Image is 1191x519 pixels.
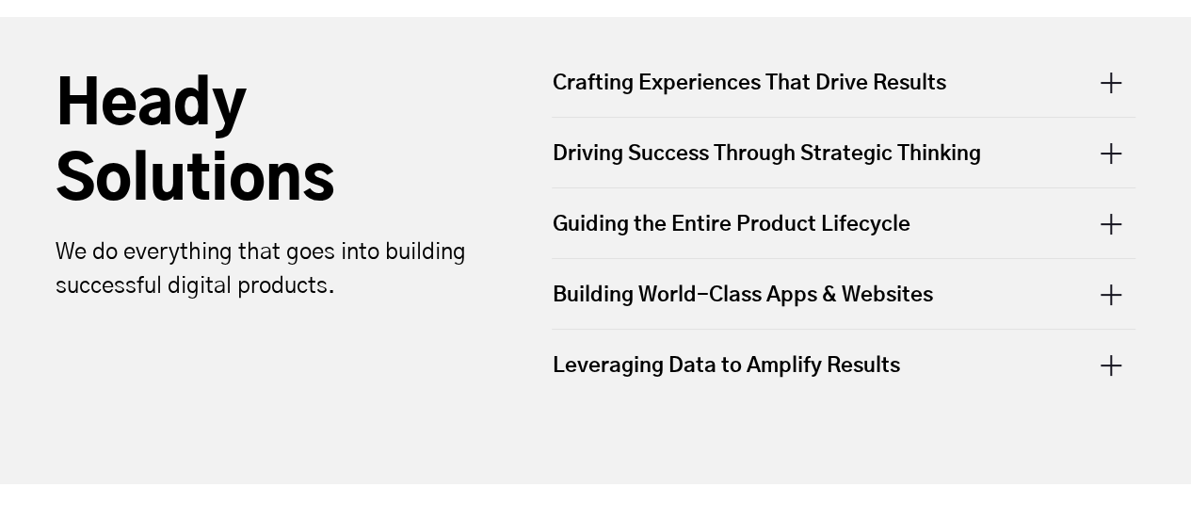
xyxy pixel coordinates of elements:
div: Building World-Class Apps & Websites [552,259,1135,329]
div: Guiding the Entire Product Lifecycle [552,188,1135,258]
p: We do everything that goes into building successful digital products. [56,235,479,303]
h2: Heady Solutions [56,69,479,219]
div: Crafting Experiences That Drive Results [552,69,1135,117]
div: Driving Success Through Strategic Thinking [552,118,1135,187]
div: Leveraging Data to Amplify Results [552,330,1135,399]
